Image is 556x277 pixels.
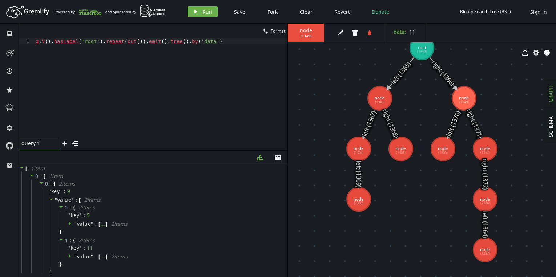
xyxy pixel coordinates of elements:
div: and Sponsored by [105,5,166,19]
span: { [73,237,75,244]
button: Revert [329,6,355,17]
span: } [59,261,61,268]
span: 2 item s [78,237,95,244]
span: GRAPH [547,86,554,102]
tspan: node [354,196,364,202]
span: SCHEMA [547,116,554,137]
span: query 1 [21,140,51,147]
span: 2 item s [78,204,95,211]
span: ] [106,253,108,260]
span: { [53,180,55,187]
span: Clear [300,8,313,15]
span: [ [98,221,100,227]
span: 2 item s [59,180,75,187]
tspan: node [480,196,490,202]
span: key [51,188,60,195]
span: 2 item s [111,220,128,227]
span: Save [234,8,245,15]
span: 2 item s [111,253,128,260]
tspan: node [396,146,406,151]
span: 1 item [31,165,45,172]
tspan: (1352) [480,150,490,155]
span: Sign In [530,8,547,15]
button: Fork [262,6,283,17]
span: Run [202,8,212,15]
tspan: (1355) [438,150,448,155]
span: " [68,244,71,251]
div: 5 [87,212,90,219]
span: value [77,253,91,260]
span: : [84,245,85,251]
span: [ [98,253,100,260]
div: 11 [87,245,93,251]
tspan: (1334) [480,201,490,205]
text: left (1364) [481,211,489,238]
span: " [71,196,74,203]
button: Save [229,6,251,17]
tspan: (1349) [459,100,469,105]
tspan: node [459,95,469,101]
tspan: node [438,146,448,151]
span: key [71,212,80,219]
span: : [76,197,77,203]
span: : [70,237,72,244]
img: AWS Neptune [140,5,166,17]
span: " [79,212,82,219]
span: Format [271,28,285,34]
span: : [50,180,52,187]
span: " [68,212,71,219]
tspan: node [354,146,364,151]
tspan: node [480,247,490,252]
span: : [64,188,65,195]
button: Run [188,6,218,17]
span: Fork [267,8,278,15]
span: 0 [35,172,39,179]
tspan: (1346) [354,150,363,155]
span: [ [25,165,27,172]
span: " [74,220,77,227]
div: Binary Search Tree (BST) [460,9,511,14]
span: " [60,188,62,195]
tspan: node [375,95,385,101]
tspan: (1358) [354,201,363,205]
button: Sign In [527,6,551,17]
div: Powered By [55,5,102,18]
span: Donate [372,8,389,15]
tspan: (1361) [396,150,406,155]
span: } [59,228,61,235]
div: 1 [19,38,34,44]
span: 1 [65,237,68,244]
span: { [73,204,75,211]
tspan: (1337) [480,251,490,256]
span: node [295,27,317,34]
button: Clear [294,6,318,17]
div: ... [100,221,106,225]
span: key [71,245,80,251]
span: [ [79,197,81,203]
span: Revert [334,8,350,15]
span: 1 item [49,172,63,179]
span: ( 1349 ) [301,34,311,38]
button: Format [260,24,287,38]
span: " [55,196,57,203]
span: 11 [409,28,415,35]
span: value [57,196,72,203]
text: left (1369) [355,161,363,188]
text: right (1372) [481,159,489,190]
span: : [95,253,97,260]
label: data : [394,28,406,35]
span: : [40,173,42,179]
span: [ [44,173,45,179]
span: ] [106,221,108,227]
div: ... [100,254,106,258]
tspan: node [480,146,490,151]
span: : [70,204,72,211]
span: ] [49,269,52,275]
span: " [79,244,82,251]
button: Donate [366,6,395,17]
span: : [84,212,85,219]
span: : [95,221,97,227]
span: " [49,188,51,195]
span: " [91,253,93,260]
span: " [74,253,77,260]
